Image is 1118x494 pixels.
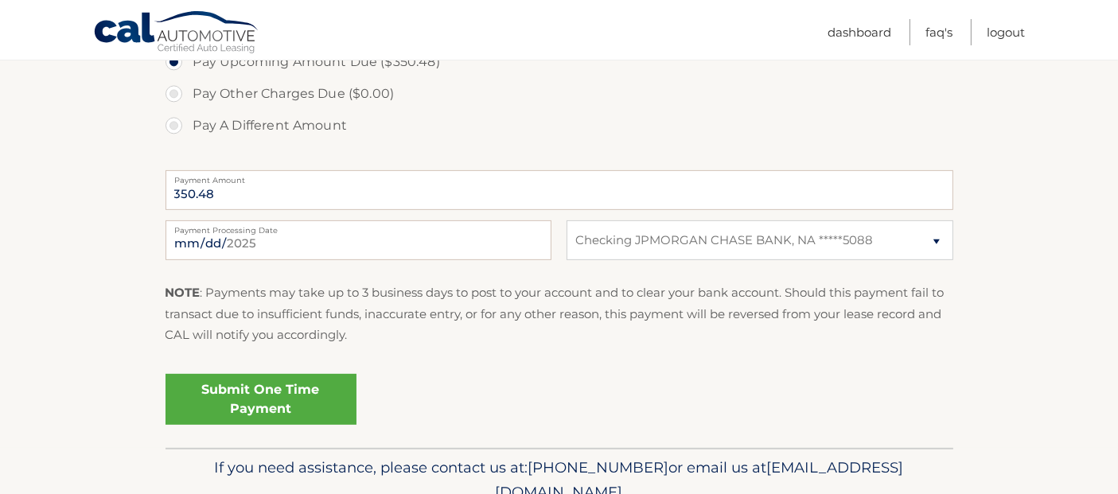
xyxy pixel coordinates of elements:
[166,220,551,260] input: Payment Date
[166,220,551,233] label: Payment Processing Date
[166,170,953,183] label: Payment Amount
[987,19,1025,45] a: Logout
[166,285,201,300] strong: NOTE
[93,10,260,56] a: Cal Automotive
[166,282,953,345] p: : Payments may take up to 3 business days to post to your account and to clear your bank account....
[166,46,953,78] label: Pay Upcoming Amount Due ($350.48)
[925,19,952,45] a: FAQ's
[166,374,356,425] a: Submit One Time Payment
[166,110,953,142] label: Pay A Different Amount
[166,170,953,210] input: Payment Amount
[528,458,669,476] span: [PHONE_NUMBER]
[166,78,953,110] label: Pay Other Charges Due ($0.00)
[828,19,891,45] a: Dashboard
